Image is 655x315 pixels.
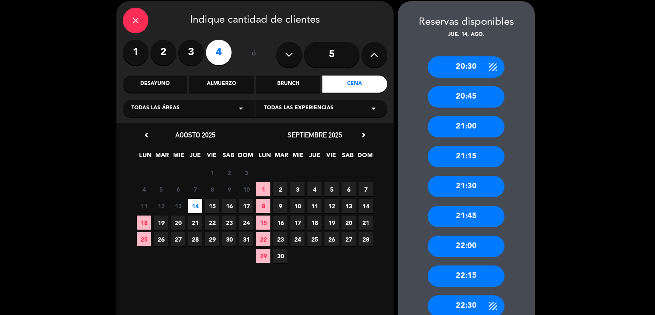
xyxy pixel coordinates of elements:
[131,104,180,113] span: Todas las áreas
[324,150,338,164] span: VIE
[222,182,236,196] span: 9
[273,249,287,263] span: 30
[357,150,371,164] span: DOM
[428,265,504,287] div: 22:15
[154,182,168,196] span: 5
[239,232,253,246] span: 31
[222,199,236,213] span: 16
[256,76,320,93] div: Brunch
[398,14,535,31] div: Reservas disponibles
[123,76,187,93] div: Desayuno
[428,56,504,78] div: 20:30
[325,182,339,196] span: 5
[205,166,219,180] span: 1
[342,199,356,213] span: 13
[428,176,504,197] div: 21:30
[171,182,185,196] span: 6
[137,216,151,230] span: 18
[205,199,219,213] span: 15
[273,232,287,246] span: 23
[188,182,202,196] span: 7
[256,199,270,213] span: 8
[359,182,373,196] span: 7
[171,232,185,246] span: 27
[291,150,305,164] span: MIE
[342,182,356,196] span: 6
[222,216,236,230] span: 23
[342,216,356,230] span: 20
[290,216,304,230] span: 17
[238,150,252,164] span: DOM
[256,232,270,246] span: 22
[123,8,387,33] div: Indique cantidad de clientes
[256,182,270,196] span: 1
[123,40,148,65] label: 1
[359,199,373,213] span: 14
[428,146,504,167] div: 21:15
[368,103,379,114] i: arrow_drop_down
[189,76,254,93] div: Almuerzo
[239,166,253,180] span: 3
[205,182,219,196] span: 8
[205,232,219,246] span: 29
[428,236,504,257] div: 22:00
[239,182,253,196] span: 10
[205,150,219,164] span: VIE
[273,182,287,196] span: 2
[290,232,304,246] span: 24
[171,199,185,213] span: 13
[236,103,246,114] i: arrow_drop_down
[137,232,151,246] span: 25
[178,40,204,65] label: 3
[287,131,342,139] span: septiembre 2025
[359,131,368,140] i: chevron_right
[325,232,339,246] span: 26
[239,199,253,213] span: 17
[428,116,504,137] div: 21:00
[307,232,322,246] span: 25
[359,216,373,230] span: 21
[428,206,504,227] div: 21:45
[175,131,215,139] span: agosto 2025
[341,150,355,164] span: SAB
[222,232,236,246] span: 30
[205,216,219,230] span: 22
[188,199,202,213] span: 14
[290,199,304,213] span: 10
[154,216,168,230] span: 19
[155,150,169,164] span: MAR
[137,182,151,196] span: 4
[359,232,373,246] span: 28
[130,15,141,26] i: close
[273,216,287,230] span: 16
[307,216,322,230] span: 18
[273,199,287,213] span: 9
[428,86,504,108] div: 20:45
[322,76,387,93] div: Cena
[307,182,322,196] span: 4
[258,150,272,164] span: LUN
[274,150,288,164] span: MAR
[256,216,270,230] span: 15
[188,216,202,230] span: 21
[154,232,168,246] span: 26
[188,150,202,164] span: JUE
[142,131,151,140] i: chevron_left
[188,232,202,246] span: 28
[138,150,152,164] span: LUN
[240,40,268,70] div: ó
[171,150,185,164] span: MIE
[264,104,333,113] span: Todas las experiencias
[290,182,304,196] span: 3
[256,249,270,263] span: 29
[307,199,322,213] span: 11
[325,199,339,213] span: 12
[171,216,185,230] span: 20
[222,166,236,180] span: 2
[239,216,253,230] span: 24
[398,31,535,39] div: jue. 14, ago.
[325,216,339,230] span: 19
[307,150,322,164] span: JUE
[342,232,356,246] span: 27
[137,199,151,213] span: 11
